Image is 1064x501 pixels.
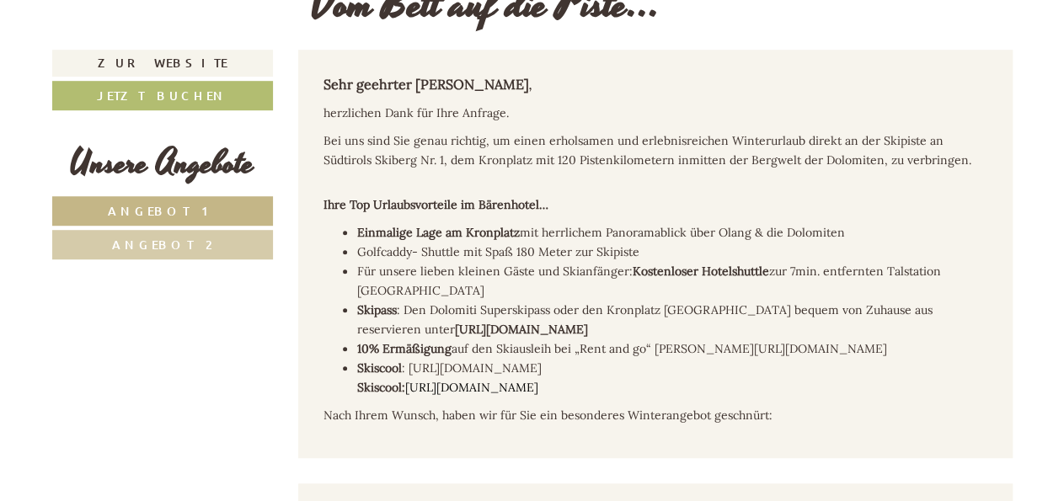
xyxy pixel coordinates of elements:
[108,203,217,219] span: Angebot 1
[52,50,274,77] a: Zur Website
[323,197,548,212] strong: Ihre Top Urlaubsvorteile im Bärenhotel…
[455,322,588,337] strong: [URL][DOMAIN_NAME]
[323,408,773,423] span: Nach Ihrem Wunsch, haben wir für Sie ein besonderes Winterangebot geschnürt:
[357,225,520,240] span: Einmalige Lage am Kronplatz
[357,244,639,259] span: Golfcaddy- Shuttle mit Spaß 180 Meter zur Skipiste
[357,341,452,356] span: 10% Ermäßigung
[357,360,542,395] span: : [URL][DOMAIN_NAME]
[112,237,212,253] span: Angebot 2
[323,105,509,120] span: herzlichen Dank für Ihre Anfrage.
[52,140,274,188] div: Unsere Angebote
[452,341,754,356] span: auf den Skiausleih bei „Rent and go“ [PERSON_NAME]
[405,380,538,395] a: [URL][DOMAIN_NAME]
[52,81,274,110] a: Jetzt buchen
[323,76,529,93] strong: Sehr geehrter [PERSON_NAME]
[520,225,845,240] span: mit herrlichem Panoramablick über Olang & die Dolomiten
[633,264,769,279] strong: Kostenloser Hotelshuttle
[357,341,887,356] span: [URL][DOMAIN_NAME]
[357,302,397,317] span: Skipass
[357,264,941,298] span: Für unsere lieben kleinen Gäste und Skianfänger: zur 7min. entfernten Talstation [GEOGRAPHIC_DATA]
[357,360,402,376] span: Skiscool
[529,77,532,93] em: ,
[357,302,933,337] span: : Den Dolomiti Superskipass oder den Kronplatz [GEOGRAPHIC_DATA] bequem von Zuhause aus reservier...
[357,380,405,395] span: Skiscool:
[323,133,971,168] span: Bei uns sind Sie genau richtig, um einen erholsamen und erlebnisreichen Winterurlaub direkt an de...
